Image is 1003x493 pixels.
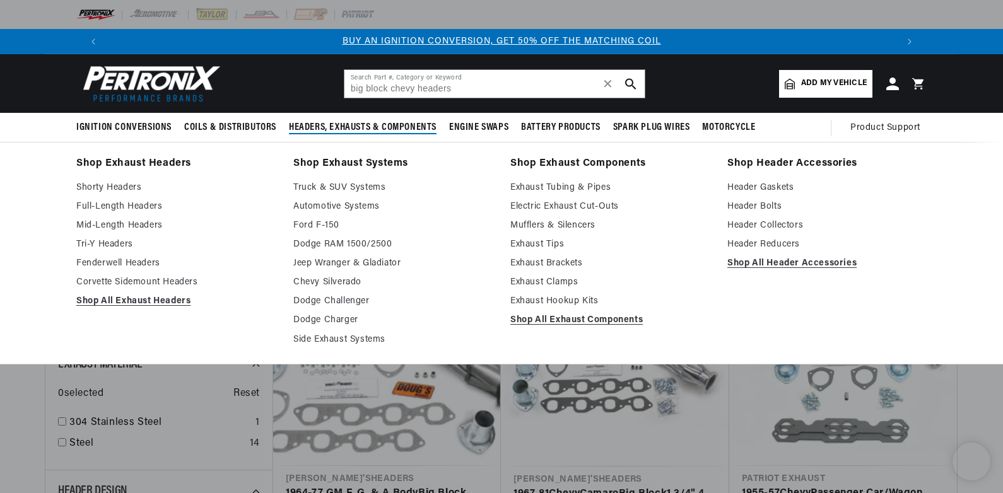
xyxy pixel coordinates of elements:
a: Tri-Y Headers [76,237,276,252]
slideshow-component: Translation missing: en.sections.announcements.announcement_bar [45,29,958,54]
a: Dodge RAM 1500/2500 [293,237,493,252]
a: Chevy Silverado [293,275,493,290]
a: Automotive Systems [293,199,493,214]
span: Add my vehicle [801,78,867,90]
summary: Battery Products [515,113,607,142]
a: Shop Exhaust Headers [76,155,276,173]
a: Electric Exhaust Cut-Outs [510,199,710,214]
a: Shop All Header Accessories [727,256,927,271]
span: Spark Plug Wires [613,121,690,134]
div: 1 [255,415,260,431]
a: Mufflers & Silencers [510,218,710,233]
a: Exhaust Hookup Kits [510,294,710,309]
summary: Coils & Distributors [178,113,283,142]
a: Exhaust Brackets [510,256,710,271]
button: Translation missing: en.sections.announcements.next_announcement [897,29,922,54]
span: 0 selected [58,386,103,402]
div: 1 of 3 [106,35,897,49]
span: Engine Swaps [449,121,508,134]
a: Shorty Headers [76,180,276,195]
img: Pertronix [76,62,221,105]
a: Full-Length Headers [76,199,276,214]
a: Shop All Exhaust Headers [76,294,276,309]
summary: Spark Plug Wires [607,113,696,142]
summary: Ignition Conversions [76,113,178,142]
a: 304 Stainless Steel [69,415,250,431]
span: Exhaust Material [58,358,142,371]
a: Shop Exhaust Components [510,155,710,173]
a: Header Gaskets [727,180,927,195]
a: Exhaust Tubing & Pipes [510,180,710,195]
a: Shop Header Accessories [727,155,927,173]
span: Reset [233,386,260,402]
span: Headers, Exhausts & Components [289,121,437,134]
span: Ignition Conversions [76,121,172,134]
a: Dodge Charger [293,313,493,328]
a: Shop Exhaust Systems [293,155,493,173]
button: Translation missing: en.sections.announcements.previous_announcement [81,29,106,54]
a: Exhaust Tips [510,237,710,252]
a: Fenderwell Headers [76,256,276,271]
a: Shop All Exhaust Components [510,313,710,328]
div: 14 [250,436,260,452]
a: Ford F-150 [293,218,493,233]
a: Corvette Sidemount Headers [76,275,276,290]
span: Product Support [850,121,920,135]
a: Side Exhaust Systems [293,332,493,347]
span: Motorcycle [702,121,755,134]
a: BUY AN IGNITION CONVERSION, GET 50% OFF THE MATCHING COIL [343,37,661,46]
a: Header Reducers [727,237,927,252]
summary: Headers, Exhausts & Components [283,113,443,142]
a: Jeep Wranger & Gladiator [293,256,493,271]
a: Mid-Length Headers [76,218,276,233]
a: Add my vehicle [779,70,872,98]
a: Exhaust Clamps [510,275,710,290]
span: Battery Products [521,121,601,134]
input: Search Part #, Category or Keyword [344,70,645,98]
a: Dodge Challenger [293,294,493,309]
a: Header Bolts [727,199,927,214]
summary: Product Support [850,113,927,143]
a: Header Collectors [727,218,927,233]
summary: Engine Swaps [443,113,515,142]
summary: Motorcycle [696,113,761,142]
a: Steel [69,436,245,452]
span: Coils & Distributors [184,121,276,134]
div: Announcement [106,35,897,49]
button: search button [617,70,645,98]
a: Truck & SUV Systems [293,180,493,195]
